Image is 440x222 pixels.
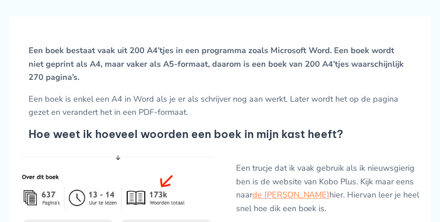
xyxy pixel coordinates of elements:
[29,45,404,83] strong: Een boek bestaat vaak uit 200 A4’tjes in een programma zoals Microsoft Word. Een boek wordt niet ...
[29,93,411,120] p: Een boek is enkel een A4 in Word als je er als schrijver nog aan werkt. Later wordt het op de pag...
[236,162,421,216] p: Een trucje dat ik vaak gebruik als ik nieuwsgierig ben is de website van Kobo Plus. Kijk maar een...
[252,190,330,201] a: de [PERSON_NAME]
[29,128,343,141] strong: Hoe weet ik hoeveel woorden een boek in mijn kast heeft?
